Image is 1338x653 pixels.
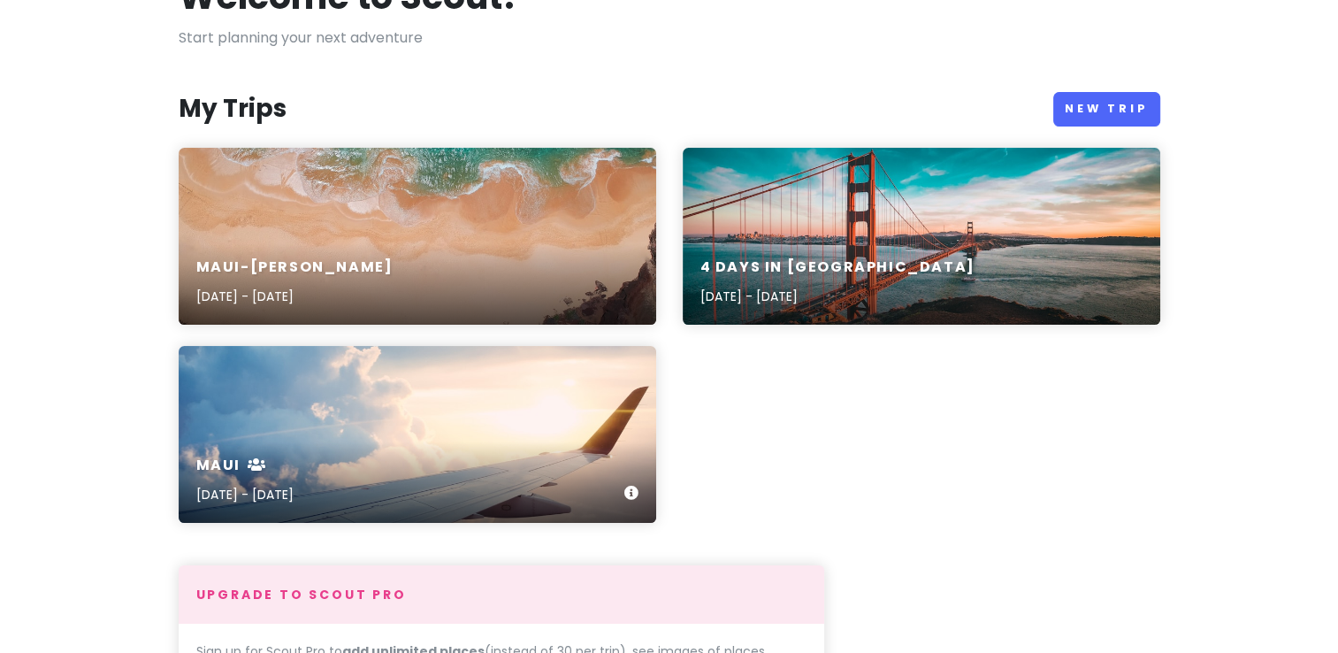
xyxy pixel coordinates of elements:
h3: My Trips [179,93,287,125]
h6: 4 Days in [GEOGRAPHIC_DATA] [700,258,975,277]
h6: maui [196,457,294,475]
a: New Trip [1053,92,1160,127]
h4: Upgrade to Scout Pro [196,587,807,603]
a: aerial photography of airlinermaui[DATE] - [DATE] [179,346,656,523]
a: aerial view of seashoreMaui-[PERSON_NAME][DATE] - [DATE] [179,148,656,325]
p: [DATE] - [DATE] [196,287,394,306]
p: [DATE] - [DATE] [700,287,975,306]
a: 4 Days in [GEOGRAPHIC_DATA][DATE] - [DATE] [683,148,1160,325]
p: [DATE] - [DATE] [196,485,294,504]
p: Start planning your next adventure [179,27,1160,50]
h6: Maui-[PERSON_NAME] [196,258,394,277]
